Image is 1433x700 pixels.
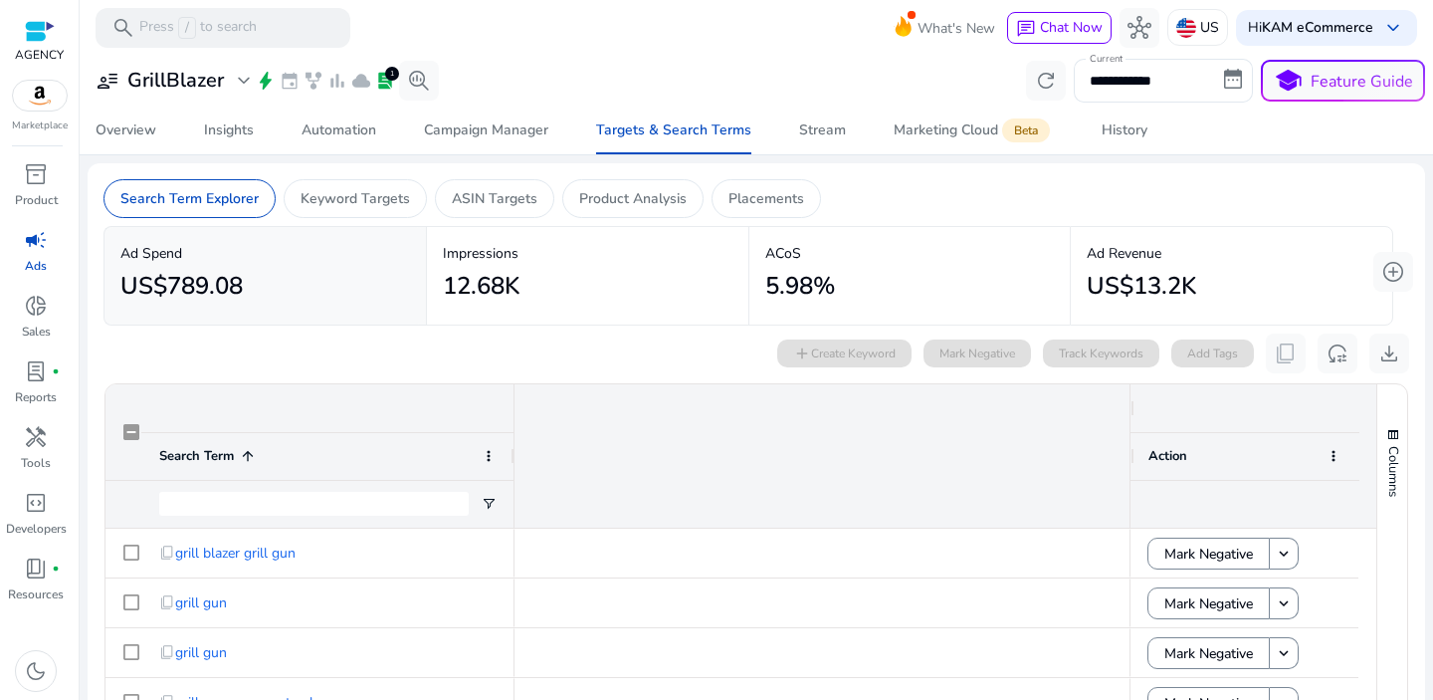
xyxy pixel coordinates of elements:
p: Resources [8,585,64,603]
span: fiber_manual_record [52,565,60,573]
img: us.svg [1176,18,1196,38]
p: Ads [25,257,47,275]
button: Mark Negative [1147,587,1270,619]
h2: 5.98% [765,272,835,301]
div: Insights [204,123,254,137]
button: Mark Negative [1147,538,1270,570]
mat-icon: keyboard_arrow_down [1275,644,1293,662]
span: Search Term [159,447,234,465]
span: content_copy [159,644,175,660]
p: Marketplace [12,118,68,133]
mat-icon: keyboard_arrow_down [1275,545,1293,563]
span: campaign [24,228,48,252]
div: History [1102,123,1147,137]
span: Chat Now [1040,18,1103,37]
span: Mark Negative [1164,633,1253,674]
span: lab_profile [375,71,395,91]
span: handyman [24,425,48,449]
div: Stream [799,123,846,137]
span: reset_settings [1326,342,1349,365]
span: event [280,71,300,91]
p: Product [15,191,58,209]
span: code_blocks [24,491,48,515]
p: Search Term Explorer [120,188,259,209]
div: Overview [96,123,156,137]
span: expand_more [232,69,256,93]
button: schoolFeature Guide [1261,60,1425,102]
button: reset_settings [1318,334,1357,373]
p: AGENCY [15,46,64,64]
p: Ad Spend [120,243,410,264]
span: What's New [918,11,995,46]
span: content_copy [159,594,175,610]
div: Campaign Manager [424,123,548,137]
button: search_insights [399,61,439,101]
span: search [111,16,135,40]
div: Targets & Search Terms [596,123,751,137]
button: refresh [1026,61,1066,101]
span: / [178,17,196,39]
span: dark_mode [24,659,48,683]
p: Reports [15,388,57,406]
span: keyboard_arrow_down [1381,16,1405,40]
h2: US$13.2K [1087,272,1196,301]
span: bolt [256,71,276,91]
p: Placements [728,188,804,209]
button: download [1369,334,1409,373]
span: book_4 [24,557,48,581]
span: refresh [1034,69,1058,93]
div: 1 [385,67,399,81]
button: hub [1120,8,1159,48]
p: Feature Guide [1311,70,1413,94]
input: Search Term Filter Input [159,492,469,516]
p: ASIN Targets [452,188,537,209]
span: grill gun [175,632,227,673]
h2: US$789.08 [120,272,243,301]
button: chatChat Now [1007,12,1112,44]
span: lab_profile [24,359,48,383]
span: download [1377,342,1401,365]
div: Automation [302,123,376,137]
span: school [1274,67,1303,96]
span: family_history [304,71,323,91]
span: Mark Negative [1164,534,1253,575]
span: content_copy [159,545,175,561]
span: bar_chart [327,71,347,91]
span: cloud [351,71,371,91]
p: ACoS [765,243,1055,264]
span: add_circle [1381,260,1405,284]
h2: 12.68K [443,272,519,301]
span: donut_small [24,294,48,318]
button: Open Filter Menu [481,496,497,512]
span: user_attributes [96,69,119,93]
span: Mark Negative [1164,583,1253,624]
span: Beta [1002,118,1050,142]
span: search_insights [407,69,431,93]
p: Press to search [139,17,257,39]
p: Sales [22,323,51,341]
p: Product Analysis [579,188,687,209]
span: inventory_2 [24,162,48,186]
p: Hi [1248,21,1373,35]
div: Marketing Cloud [894,122,1054,138]
h3: GrillBlazer [127,69,224,93]
span: fiber_manual_record [52,367,60,375]
b: KAM eCommerce [1262,18,1373,37]
mat-icon: keyboard_arrow_down [1275,594,1293,612]
span: grill blazer grill gun [175,533,296,574]
p: Ad Revenue [1087,243,1376,264]
span: chat [1016,19,1036,39]
span: grill gun [175,583,227,623]
p: Keyword Targets [301,188,410,209]
p: Developers [6,520,67,538]
span: Action [1148,447,1187,465]
img: amazon.svg [13,81,67,111]
button: add_circle [1373,252,1413,292]
p: Impressions [443,243,732,264]
button: Mark Negative [1147,637,1270,669]
p: Tools [21,454,51,472]
span: hub [1127,16,1151,40]
p: US [1200,10,1219,45]
span: Columns [1384,446,1402,497]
